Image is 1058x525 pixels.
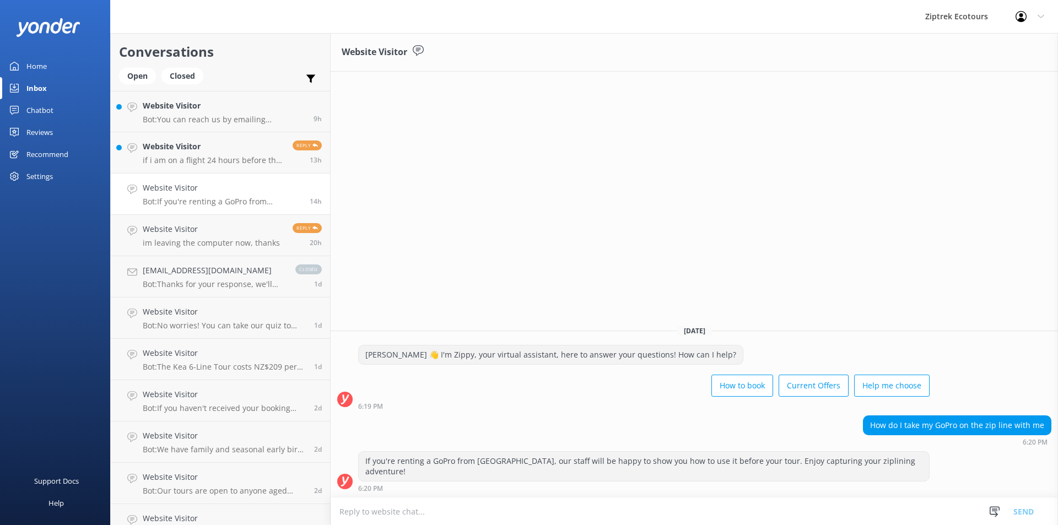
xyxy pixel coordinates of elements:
[34,470,79,492] div: Support Docs
[863,416,1051,435] div: How do I take my GoPro on the zip line with me
[293,223,322,233] span: Reply
[143,264,284,277] h4: [EMAIL_ADDRESS][DOMAIN_NAME]
[863,438,1051,446] div: 06:20pm 17-Aug-2025 (UTC +12:00) Pacific/Auckland
[1023,439,1048,446] strong: 6:20 PM
[342,45,407,59] h3: Website Visitor
[293,140,322,150] span: Reply
[854,375,930,397] button: Help me choose
[143,430,306,442] h4: Website Visitor
[359,345,743,364] div: [PERSON_NAME] 👋 I'm Zippy, your virtual assistant, here to answer your questions! How can I help?
[143,279,284,289] p: Bot: Thanks for your response, we'll get back to you as soon as we can during opening hours.
[310,155,322,165] span: 07:03pm 17-Aug-2025 (UTC +12:00) Pacific/Auckland
[779,375,849,397] button: Current Offers
[358,485,383,492] strong: 6:20 PM
[143,100,305,112] h4: Website Visitor
[111,215,330,256] a: Website Visitorim leaving the computer now, thanksReply20h
[26,77,47,99] div: Inbox
[111,297,330,339] a: Website VisitorBot:No worries! You can take our quiz to help choose the best zipline adventure fo...
[111,421,330,463] a: Website VisitorBot:We have family and seasonal early bird discounts available, and they can chang...
[314,486,322,495] span: 08:15pm 15-Aug-2025 (UTC +12:00) Pacific/Auckland
[143,197,301,207] p: Bot: If you're renting a GoPro from [GEOGRAPHIC_DATA], our staff will be happy to show you how to...
[143,512,306,524] h4: Website Visitor
[143,140,284,153] h4: Website Visitor
[314,114,322,123] span: 10:56pm 17-Aug-2025 (UTC +12:00) Pacific/Auckland
[26,99,53,121] div: Chatbot
[314,445,322,454] span: 09:49pm 15-Aug-2025 (UTC +12:00) Pacific/Auckland
[111,132,330,174] a: Website Visitorif i am on a flight 24 hours before the tour, can i call 48 hours before the tourR...
[111,256,330,297] a: [EMAIL_ADDRESS][DOMAIN_NAME]Bot:Thanks for your response, we'll get back to you as soon as we can...
[314,362,322,371] span: 06:58pm 16-Aug-2025 (UTC +12:00) Pacific/Auckland
[143,362,306,372] p: Bot: The Kea 6-Line Tour costs NZ$209 per adult and NZ$169 per youth (6-14 years). For 4 adults a...
[119,41,322,62] h2: Conversations
[143,306,306,318] h4: Website Visitor
[111,463,330,504] a: Website VisitorBot:Our tours are open to anyone aged [DEMOGRAPHIC_DATA] and up! Kids aged [DEMOGR...
[143,223,280,235] h4: Website Visitor
[143,182,301,194] h4: Website Visitor
[26,55,47,77] div: Home
[143,321,306,331] p: Bot: No worries! You can take our quiz to help choose the best zipline adventure for you at [URL]...
[143,238,280,248] p: im leaving the computer now, thanks
[358,484,930,492] div: 06:20pm 17-Aug-2025 (UTC +12:00) Pacific/Auckland
[711,375,773,397] button: How to book
[358,403,383,410] strong: 6:19 PM
[161,69,209,82] a: Closed
[143,388,306,400] h4: Website Visitor
[26,143,68,165] div: Recommend
[26,165,53,187] div: Settings
[161,68,203,84] div: Closed
[143,115,305,125] p: Bot: You can reach us by emailing [EMAIL_ADDRESS][DOMAIN_NAME]. We're here to help!
[111,91,330,132] a: Website VisitorBot:You can reach us by emailing [EMAIL_ADDRESS][DOMAIN_NAME]. We're here to help!9h
[359,452,929,481] div: If you're renting a GoPro from [GEOGRAPHIC_DATA], our staff will be happy to show you how to use ...
[295,264,322,274] span: closed
[17,18,80,36] img: yonder-white-logo.png
[314,279,322,289] span: 07:28am 17-Aug-2025 (UTC +12:00) Pacific/Auckland
[314,321,322,330] span: 01:28am 17-Aug-2025 (UTC +12:00) Pacific/Auckland
[111,380,330,421] a: Website VisitorBot:If you haven't received your booking confirmation, please check your spam or p...
[310,197,322,206] span: 06:20pm 17-Aug-2025 (UTC +12:00) Pacific/Auckland
[26,121,53,143] div: Reviews
[143,471,306,483] h4: Website Visitor
[358,402,930,410] div: 06:19pm 17-Aug-2025 (UTC +12:00) Pacific/Auckland
[111,174,330,215] a: Website VisitorBot:If you're renting a GoPro from [GEOGRAPHIC_DATA], our staff will be happy to s...
[143,403,306,413] p: Bot: If you haven't received your booking confirmation, please check your spam or promotions fold...
[314,403,322,413] span: 10:16pm 15-Aug-2025 (UTC +12:00) Pacific/Auckland
[143,347,306,359] h4: Website Visitor
[143,486,306,496] p: Bot: Our tours are open to anyone aged [DEMOGRAPHIC_DATA] and up! Kids aged [DEMOGRAPHIC_DATA] ne...
[119,69,161,82] a: Open
[143,155,284,165] p: if i am on a flight 24 hours before the tour, can i call 48 hours before the tour
[677,326,712,335] span: [DATE]
[143,445,306,454] p: Bot: We have family and seasonal early bird discounts available, and they can change throughout t...
[119,68,156,84] div: Open
[310,238,322,247] span: 11:53am 17-Aug-2025 (UTC +12:00) Pacific/Auckland
[48,492,64,514] div: Help
[111,339,330,380] a: Website VisitorBot:The Kea 6-Line Tour costs NZ$209 per adult and NZ$169 per youth (6-14 years). ...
